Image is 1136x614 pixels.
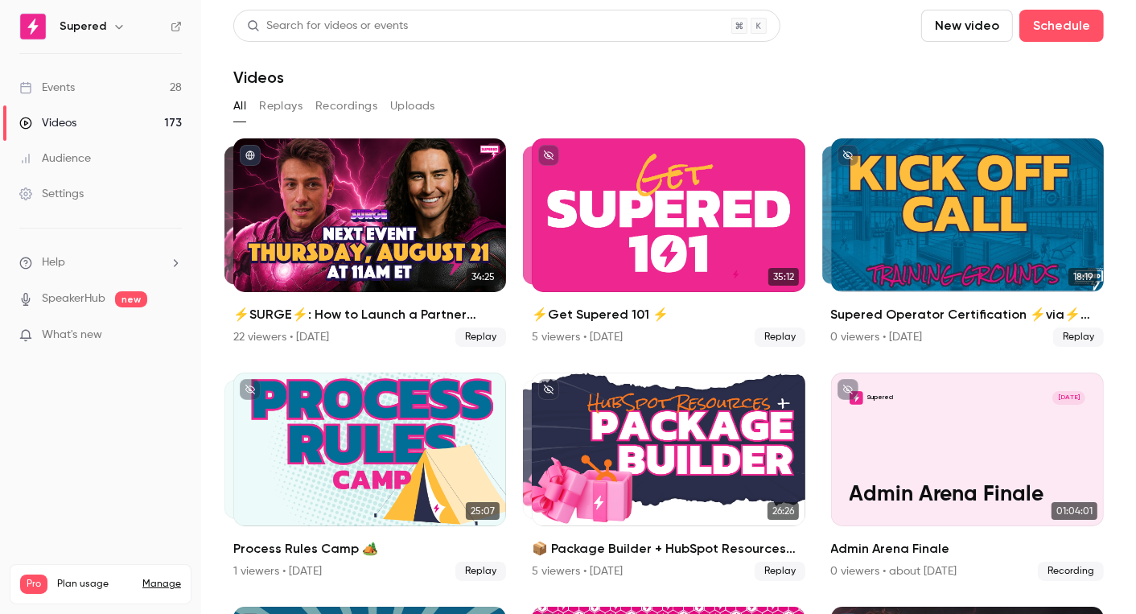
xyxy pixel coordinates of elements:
[19,254,182,271] li: help-dropdown-opener
[233,93,246,119] button: All
[532,563,623,579] div: 5 viewers • [DATE]
[1038,562,1104,581] span: Recording
[315,93,377,119] button: Recordings
[233,10,1104,604] section: Videos
[850,483,1086,508] p: Admin Arena Finale
[532,138,805,347] li: ⚡️Get Supered 101 ⚡️
[831,138,1104,347] a: 18:1918:19Supered Operator Certification ⚡️via⚡️ Training Grounds: Kickoff Call0 viewers • [DATE]...
[532,373,805,581] a: 26:2626:26📦 Package Builder + HubSpot Resources 🧡5 viewers • [DATE]Replay
[390,93,435,119] button: Uploads
[838,145,858,166] button: unpublished
[19,150,91,167] div: Audience
[20,575,47,594] span: Pro
[921,10,1013,42] button: New video
[455,562,506,581] span: Replay
[755,328,805,347] span: Replay
[538,145,559,166] button: unpublished
[233,68,284,87] h1: Videos
[247,18,408,35] div: Search for videos or events
[768,268,799,286] span: 35:12
[57,578,133,591] span: Plan usage
[233,563,322,579] div: 1 viewers • [DATE]
[142,578,181,591] a: Manage
[19,80,75,96] div: Events
[867,393,893,402] p: Supered
[1019,10,1104,42] button: Schedule
[831,539,1104,558] h2: Admin Arena Finale
[1053,328,1104,347] span: Replay
[259,93,303,119] button: Replays
[831,373,1104,581] a: Admin Arena FinaleSupered[DATE]Admin Arena Finale01:04:01Admin Arena Finale0 viewers • about [DAT...
[233,539,506,558] h2: Process Rules Camp 🏕️
[1052,391,1085,405] span: [DATE]
[532,305,805,324] h2: ⚡️Get Supered 101 ⚡️
[838,379,858,400] button: unpublished
[831,329,923,345] div: 0 viewers • [DATE]
[233,138,506,347] li: ⚡️SURGE⚡️: How to Launch a Partner Portal On Top of HubSpot w/Introw
[467,268,500,286] span: 34:25
[163,328,182,343] iframe: Noticeable Trigger
[831,563,957,579] div: 0 viewers • about [DATE]
[831,138,1104,347] li: Supered Operator Certification ⚡️via⚡️ Training Grounds: Kickoff Call
[755,562,805,581] span: Replay
[538,379,559,400] button: unpublished
[532,138,805,347] a: 35:1235:12⚡️Get Supered 101 ⚡️5 viewers • [DATE]Replay
[532,329,623,345] div: 5 viewers • [DATE]
[532,373,805,581] li: 📦 Package Builder + HubSpot Resources 🧡
[233,373,506,581] a: 25:0725:07Process Rules Camp 🏕️1 viewers • [DATE]Replay
[60,19,106,35] h6: Supered
[42,291,105,307] a: SpeakerHub
[42,327,102,344] span: What's new
[240,145,261,166] button: published
[233,329,329,345] div: 22 viewers • [DATE]
[831,305,1104,324] h2: Supered Operator Certification ⚡️via⚡️ Training Grounds: Kickoff Call
[233,305,506,324] h2: ⚡️SURGE⚡️: How to Launch a Partner Portal On Top of HubSpot w/Introw
[768,502,799,520] span: 26:26
[233,373,506,581] li: Process Rules Camp 🏕️
[20,14,46,39] img: Supered
[466,502,500,520] span: 25:07
[532,539,805,558] h2: 📦 Package Builder + HubSpot Resources 🧡
[42,254,65,271] span: Help
[1052,502,1097,520] span: 01:04:01
[233,138,506,347] a: 34:2534:25⚡️SURGE⚡️: How to Launch a Partner Portal On Top of HubSpot w/Introw22 viewers • [DATE]...
[115,291,147,307] span: new
[19,186,84,202] div: Settings
[240,379,261,400] button: unpublished
[455,328,506,347] span: Replay
[831,373,1104,581] li: Admin Arena Finale
[19,115,76,131] div: Videos
[1068,268,1097,286] span: 18:19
